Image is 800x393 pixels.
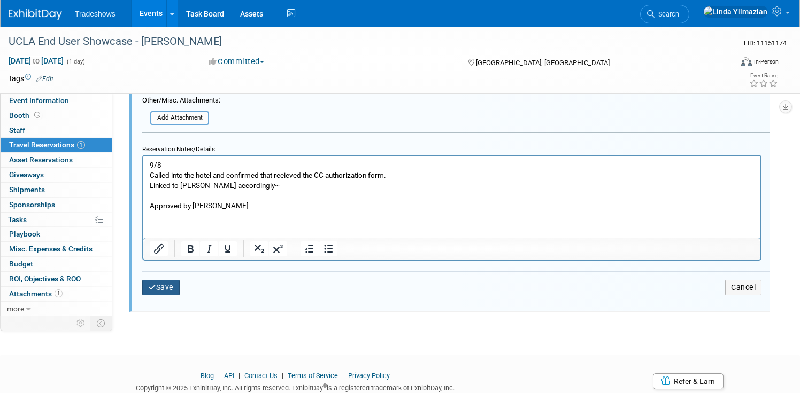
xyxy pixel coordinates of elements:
[1,213,112,227] a: Tasks
[150,241,168,256] button: Insert/edit link
[655,10,679,18] span: Search
[8,73,53,84] td: Tags
[476,59,610,67] span: [GEOGRAPHIC_DATA], [GEOGRAPHIC_DATA]
[181,241,199,256] button: Bold
[142,140,761,155] div: Reservation Notes/Details:
[72,316,90,330] td: Personalize Event Tab Strip
[200,241,218,256] button: Italic
[1,242,112,256] a: Misc. Expenses & Credits
[269,241,287,256] button: Superscript
[744,39,787,47] span: Event ID: 11151174
[1,287,112,301] a: Attachments1
[9,274,81,283] span: ROI, Objectives & ROO
[9,155,73,164] span: Asset Reservations
[219,241,237,256] button: Underline
[9,140,85,149] span: Travel Reservations
[9,9,62,20] img: ExhibitDay
[1,302,112,316] a: more
[250,241,268,256] button: Subscript
[216,372,222,380] span: |
[664,56,779,72] div: Event Format
[1,123,112,138] a: Staff
[9,245,93,253] span: Misc. Expenses & Credits
[279,372,286,380] span: |
[36,75,53,83] a: Edit
[653,373,724,389] a: Refer & Earn
[31,57,41,65] span: to
[640,5,689,23] a: Search
[9,111,42,120] span: Booth
[9,170,44,179] span: Giveaways
[77,141,85,149] span: 1
[9,230,40,238] span: Playbook
[301,241,319,256] button: Numbered list
[205,56,268,67] button: Committed
[90,316,112,330] td: Toggle Event Tabs
[9,96,69,105] span: Event Information
[9,185,45,194] span: Shipments
[5,32,713,51] div: UCLA End User Showcase - [PERSON_NAME]
[142,96,220,108] div: Other/Misc. Attachments:
[7,304,24,313] span: more
[8,215,27,224] span: Tasks
[75,10,116,18] span: Tradeshows
[340,372,347,380] span: |
[1,257,112,271] a: Budget
[1,198,112,212] a: Sponsorships
[142,280,180,295] button: Save
[1,93,112,108] a: Event Information
[66,58,85,65] span: (1 day)
[725,280,761,295] button: Cancel
[55,289,63,297] span: 1
[201,372,214,380] a: Blog
[8,381,582,393] div: Copyright © 2025 ExhibitDay, Inc. All rights reserved. ExhibitDay is a registered trademark of Ex...
[741,57,752,66] img: Format-Inperson.png
[9,260,33,268] span: Budget
[244,372,278,380] a: Contact Us
[9,289,63,298] span: Attachments
[1,183,112,197] a: Shipments
[9,126,25,135] span: Staff
[224,372,234,380] a: API
[703,6,768,18] img: Linda Yilmazian
[1,153,112,167] a: Asset Reservations
[143,156,760,238] iframe: Rich Text Area
[236,372,243,380] span: |
[749,73,778,78] div: Event Rating
[348,372,390,380] a: Privacy Policy
[1,108,112,123] a: Booth
[1,272,112,286] a: ROI, Objectives & ROO
[1,138,112,152] a: Travel Reservations1
[1,227,112,241] a: Playbook
[9,200,55,209] span: Sponsorships
[753,58,779,66] div: In-Person
[1,168,112,182] a: Giveaways
[323,383,327,389] sup: ®
[32,111,42,119] span: Booth not reserved yet
[8,56,64,66] span: [DATE] [DATE]
[319,241,337,256] button: Bullet list
[288,372,338,380] a: Terms of Service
